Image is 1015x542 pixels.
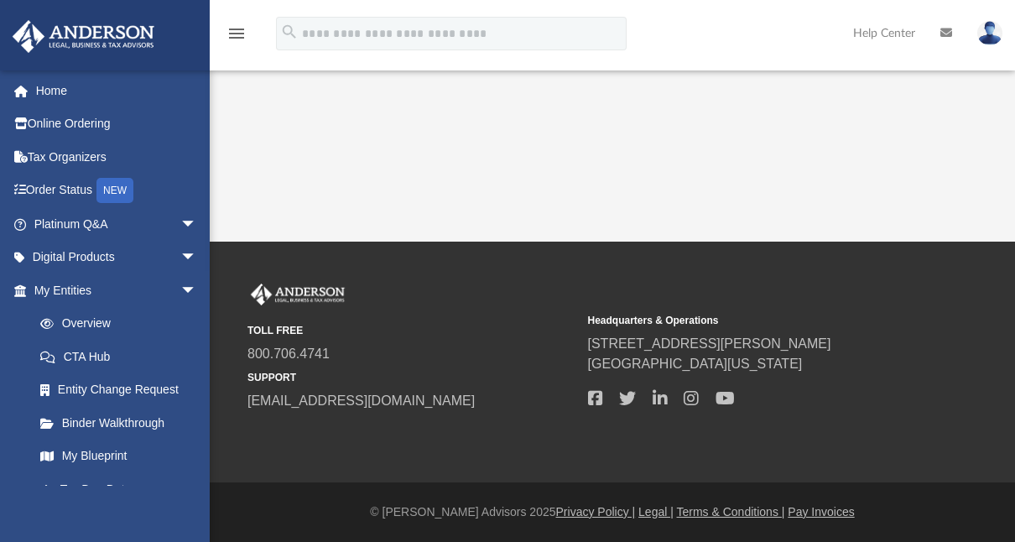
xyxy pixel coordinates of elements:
a: My Entitiesarrow_drop_down [12,274,222,307]
a: Online Ordering [12,107,222,141]
a: Terms & Conditions | [677,505,785,519]
span: arrow_drop_down [180,241,214,275]
a: [EMAIL_ADDRESS][DOMAIN_NAME] [247,393,475,408]
a: Binder Walkthrough [23,406,222,440]
a: Tax Due Dates [23,472,222,506]
a: Digital Productsarrow_drop_down [12,241,222,274]
div: NEW [96,178,133,203]
a: Legal | [638,505,674,519]
span: arrow_drop_down [180,207,214,242]
a: Order StatusNEW [12,174,222,208]
span: arrow_drop_down [180,274,214,308]
a: 800.706.4741 [247,347,330,361]
small: SUPPORT [247,370,576,385]
small: TOLL FREE [247,323,576,338]
i: menu [226,23,247,44]
a: CTA Hub [23,340,222,373]
img: Anderson Advisors Platinum Portal [247,284,348,305]
i: search [280,23,299,41]
div: © [PERSON_NAME] Advisors 2025 [210,503,1015,521]
a: Privacy Policy | [556,505,636,519]
a: Platinum Q&Aarrow_drop_down [12,207,222,241]
img: Anderson Advisors Platinum Portal [8,20,159,53]
a: Home [12,74,222,107]
a: Overview [23,307,222,341]
a: [STREET_ADDRESS][PERSON_NAME] [588,336,831,351]
small: Headquarters & Operations [588,313,917,328]
a: My Blueprint [23,440,214,473]
a: menu [226,32,247,44]
a: Tax Organizers [12,140,222,174]
a: Entity Change Request [23,373,222,407]
a: Pay Invoices [788,505,854,519]
img: User Pic [977,21,1002,45]
a: [GEOGRAPHIC_DATA][US_STATE] [588,357,803,371]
